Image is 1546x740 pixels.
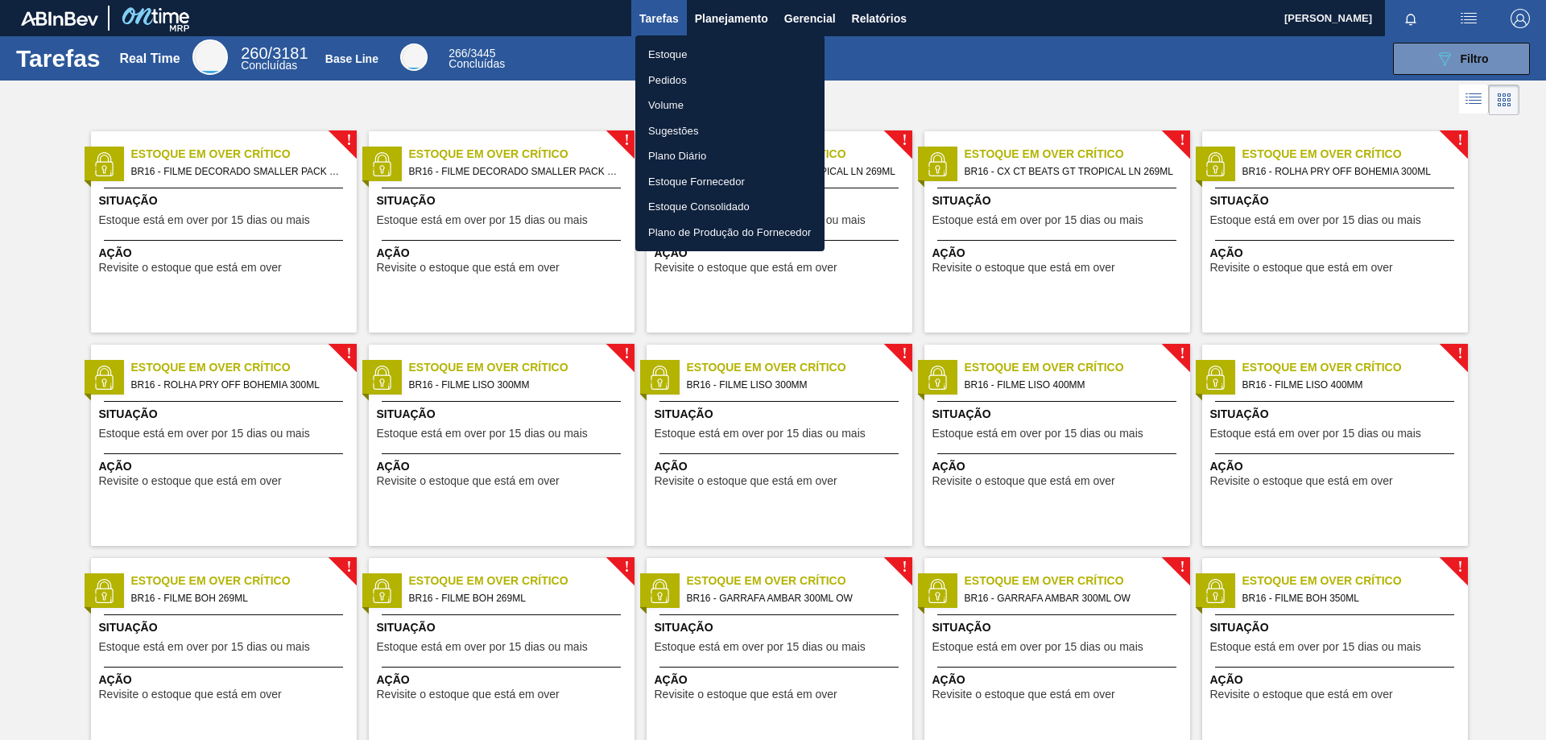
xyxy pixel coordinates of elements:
a: Estoque [635,42,825,68]
a: Pedidos [635,68,825,93]
a: Plano Diário [635,143,825,169]
a: Plano de Produção do Fornecedor [635,220,825,246]
a: Estoque Fornecedor [635,169,825,195]
a: Sugestões [635,118,825,144]
a: Estoque Consolidado [635,194,825,220]
a: Volume [635,93,825,118]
